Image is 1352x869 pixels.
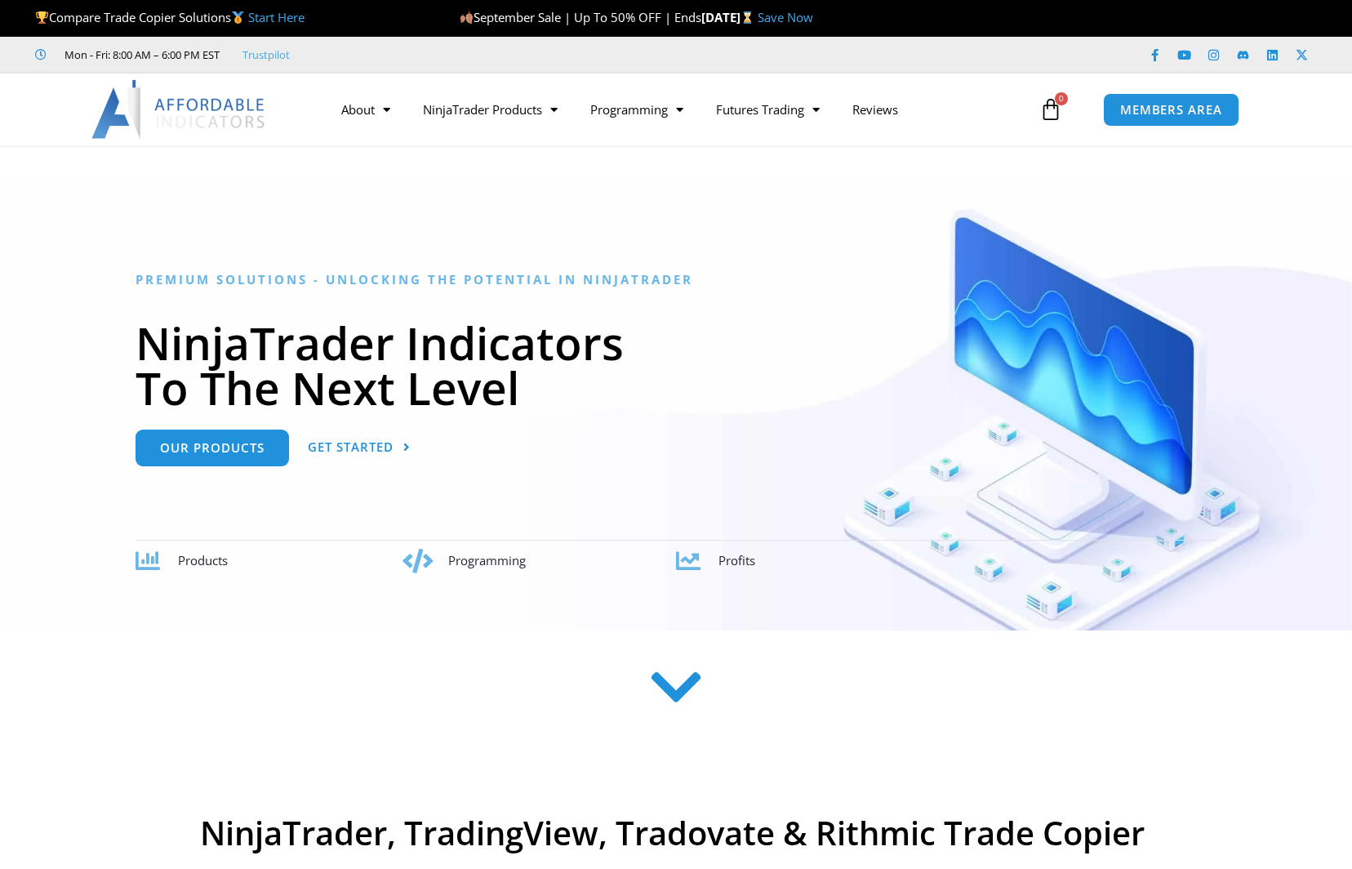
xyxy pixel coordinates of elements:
[325,91,407,128] a: About
[160,442,265,454] span: Our Products
[460,11,473,24] img: 🍂
[1015,86,1087,133] a: 0
[1055,92,1068,105] span: 0
[1120,104,1222,116] span: MEMBERS AREA
[460,9,701,25] span: September Sale | Up To 50% OFF | Ends
[136,430,289,466] a: Our Products
[308,430,411,466] a: Get Started
[407,91,574,128] a: NinjaTrader Products
[325,91,1035,128] nav: Menu
[178,552,228,568] span: Products
[248,9,305,25] a: Start Here
[60,45,220,65] span: Mon - Fri: 8:00 AM – 6:00 PM EST
[701,9,758,25] strong: [DATE]
[718,552,755,568] span: Profits
[758,9,813,25] a: Save Now
[35,9,305,25] span: Compare Trade Copier Solutions
[242,45,290,65] a: Trustpilot
[136,320,1217,410] h1: NinjaTrader Indicators To The Next Level
[308,441,394,453] span: Get Started
[232,11,244,24] img: 🥇
[1103,93,1239,127] a: MEMBERS AREA
[91,80,267,139] img: LogoAI | Affordable Indicators – NinjaTrader
[741,11,754,24] img: ⌛
[836,91,914,128] a: Reviews
[448,552,526,568] span: Programming
[36,11,48,24] img: 🏆
[574,91,700,128] a: Programming
[700,91,836,128] a: Futures Trading
[136,272,1217,287] h6: Premium Solutions - Unlocking the Potential in NinjaTrader
[149,813,1194,853] h2: NinjaTrader, TradingView, Tradovate & Rithmic Trade Copier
